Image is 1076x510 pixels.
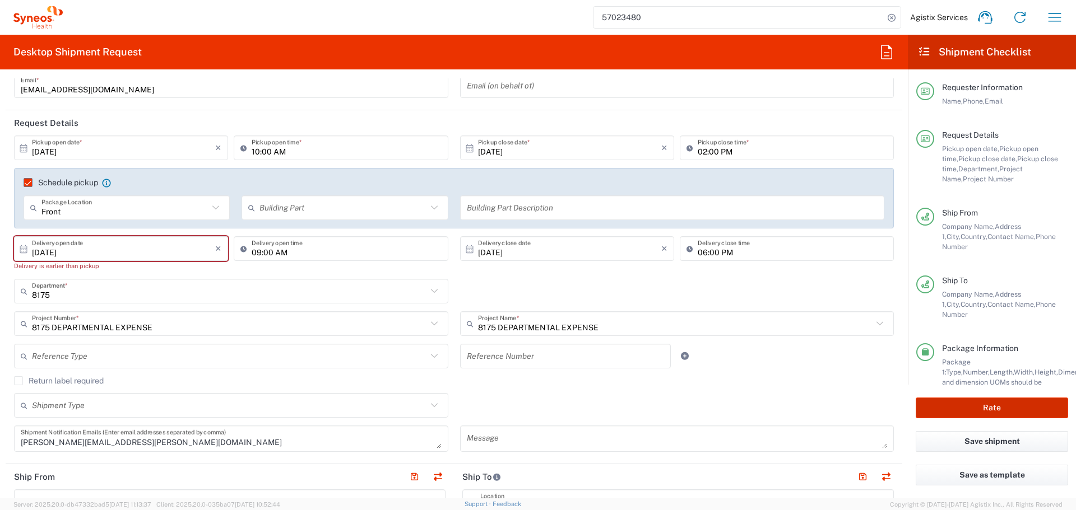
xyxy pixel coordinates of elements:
span: Contact Name, [987,232,1036,241]
span: Ship To [942,276,968,285]
span: Requester Information [942,83,1023,92]
span: Name, [942,97,963,105]
h2: Shipment Checklist [918,45,1031,59]
i: × [661,139,667,157]
span: Email [985,97,1003,105]
span: Pickup close date, [958,155,1017,163]
h2: Request Details [14,118,78,129]
h2: Ship To [462,471,501,483]
span: Type, [946,368,963,376]
span: Project Number [963,175,1014,183]
span: Contact Name, [987,300,1036,308]
span: Company Name, [942,290,995,298]
span: Country, [961,232,987,241]
span: Package Information [942,344,1018,353]
h2: Ship From [14,471,55,483]
span: Department, [958,165,999,173]
span: Ship From [942,208,978,217]
input: Shipment, tracking or reference number [593,7,884,28]
button: Rate [916,397,1068,418]
span: Width, [1014,368,1035,376]
label: Return label required [14,376,104,385]
span: [DATE] 11:13:37 [109,501,151,508]
span: [DATE] 10:52:44 [235,501,280,508]
span: Client: 2025.20.0-035ba07 [156,501,280,508]
i: × [215,240,221,258]
button: Save shipment [916,431,1068,452]
span: Server: 2025.20.0-db47332bad5 [13,501,151,508]
h2: Desktop Shipment Request [13,45,142,59]
i: × [215,139,221,157]
span: Pickup open date, [942,144,999,153]
label: Schedule pickup [24,178,98,187]
a: Add Reference [677,348,693,364]
span: Height, [1035,368,1058,376]
span: Company Name, [942,222,995,231]
span: Copyright © [DATE]-[DATE] Agistix Inc., All Rights Reserved [890,499,1063,509]
span: Package 1: [942,358,971,376]
span: City, [947,232,961,241]
button: Save as template [916,465,1068,485]
span: Phone, [963,97,985,105]
span: Agistix Services [910,12,968,22]
span: City, [947,300,961,308]
a: Feedback [493,500,521,507]
span: Length, [990,368,1014,376]
i: × [661,240,667,258]
span: Country, [961,300,987,308]
span: Number, [963,368,990,376]
a: Support [465,500,493,507]
div: Delivery is earlier than pickup [14,261,228,271]
span: Request Details [942,130,999,139]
